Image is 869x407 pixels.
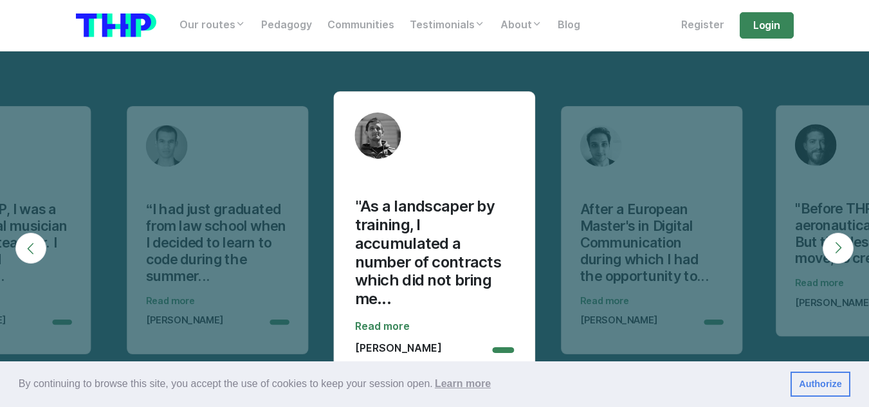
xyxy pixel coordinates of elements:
[402,12,493,38] a: Testimonials
[179,19,235,31] font: Our routes
[791,372,850,397] a: dismiss cookie message
[76,14,156,37] img: logo
[580,295,630,306] font: Read more
[320,12,402,38] a: Communities
[681,19,724,31] font: Register
[673,12,732,38] a: Register
[740,12,793,39] a: Login
[500,19,532,31] font: About
[433,374,493,393] a: learn more about cookies
[493,12,550,38] a: About
[145,295,195,306] font: Read more
[327,19,394,31] font: Communities
[795,124,837,166] img: Avatar
[799,379,841,389] font: Authorize
[435,378,491,389] font: Learn more
[580,125,622,167] img: Avatar
[19,378,433,389] font: By continuing to browse this site, you accept the use of cookies to keep your session open.
[355,197,501,308] font: "As a landscaper by training, I accumulated a number of contracts which did not bring me...
[580,201,710,285] font: After a European Master's in Digital Communication during which I had the opportunity to...
[558,19,580,31] font: Blog
[253,12,320,38] a: Pedagogy
[355,342,442,354] font: [PERSON_NAME]
[753,19,780,32] font: Login
[145,201,286,285] font: “I had just graduated from law school when I decided to learn to code during the summer...
[823,233,854,264] button: Next
[145,125,187,167] img: Avatar
[795,278,845,289] font: Read more
[261,19,312,31] font: Pedagogy
[145,315,224,326] font: [PERSON_NAME]
[580,315,659,326] font: [PERSON_NAME]
[172,12,253,38] a: Our routes
[410,19,475,31] font: Testimonials
[15,233,46,264] button: Previous
[355,320,410,332] font: Read more
[355,319,515,334] a: Read more
[550,12,588,38] a: Blog
[355,113,401,159] img: Avatar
